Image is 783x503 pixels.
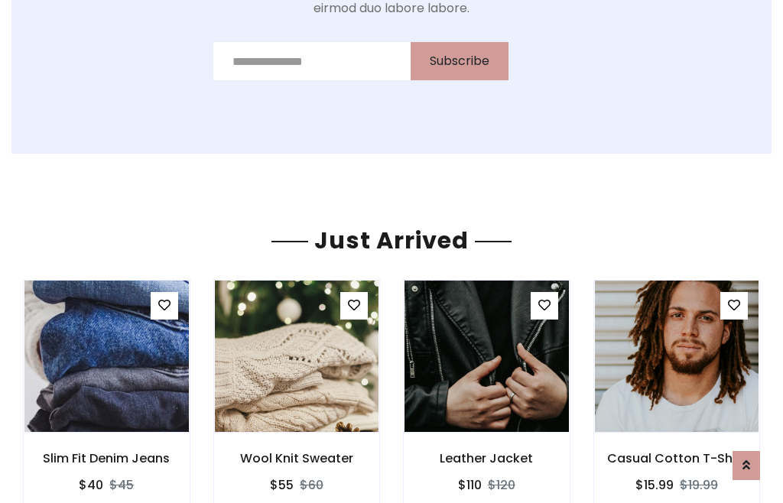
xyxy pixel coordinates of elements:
h6: $15.99 [635,478,674,492]
h6: $55 [270,478,294,492]
h6: Slim Fit Denim Jeans [24,451,190,466]
h6: $40 [79,478,103,492]
h6: Leather Jacket [404,451,570,466]
h6: Casual Cotton T-Shirt [594,451,760,466]
span: Just Arrived [308,224,475,257]
del: $120 [488,476,515,494]
h6: Wool Knit Sweater [214,451,380,466]
del: $45 [109,476,134,494]
button: Subscribe [411,42,508,80]
del: $19.99 [680,476,718,494]
del: $60 [300,476,323,494]
h6: $110 [458,478,482,492]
